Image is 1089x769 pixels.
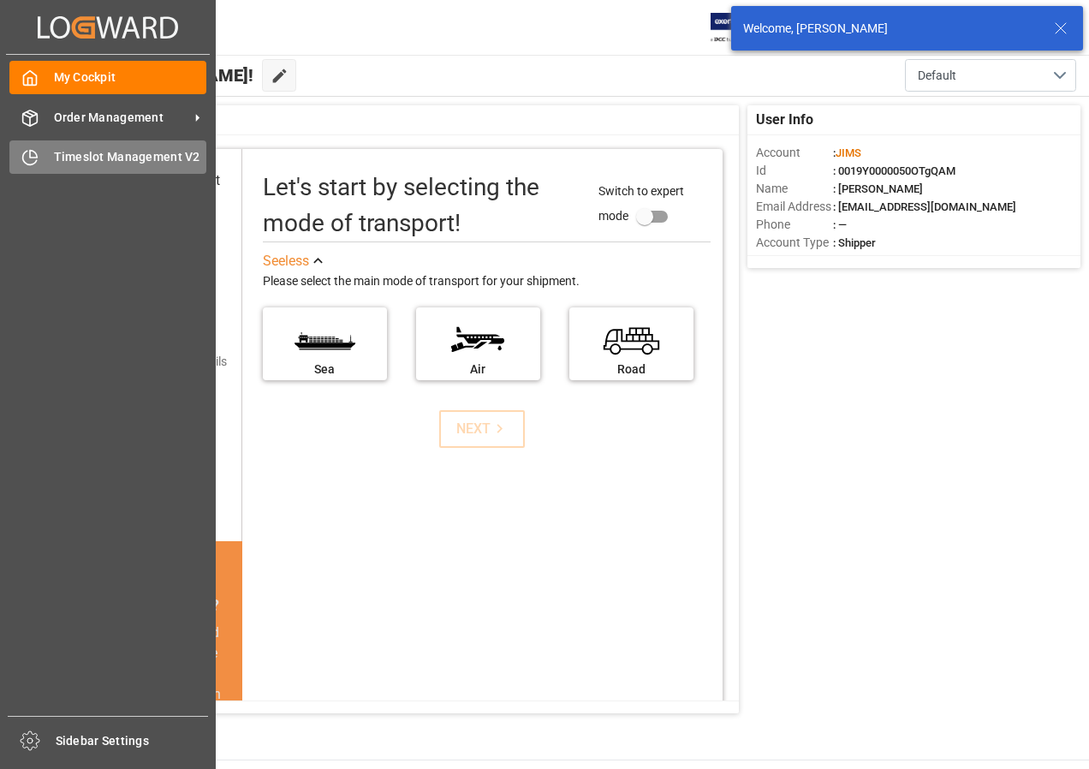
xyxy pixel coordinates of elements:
span: Account Type [756,234,833,252]
span: Default [918,67,956,85]
span: Account [756,144,833,162]
div: Please select the main mode of transport for your shipment. [263,271,711,292]
div: Let's start by selecting the mode of transport! [263,170,582,241]
div: Air [425,361,532,379]
span: : Shipper [833,236,876,249]
span: : — [833,218,847,231]
a: My Cockpit [9,61,206,94]
span: : [PERSON_NAME] [833,182,923,195]
div: Add shipping details [120,353,227,371]
img: Exertis%20JAM%20-%20Email%20Logo.jpg_1722504956.jpg [711,13,770,43]
span: Sidebar Settings [56,732,209,750]
a: Timeslot Management V2 [9,140,206,174]
span: Name [756,180,833,198]
span: JIMS [836,146,861,159]
button: open menu [905,59,1076,92]
div: Road [578,361,685,379]
span: Order Management [54,109,189,127]
span: Timeslot Management V2 [54,148,207,166]
span: My Cockpit [54,69,207,86]
span: : 0019Y0000050OTgQAM [833,164,955,177]
div: NEXT [456,419,509,439]
span: : [833,146,861,159]
span: Switch to expert mode [598,184,684,223]
div: See less [263,251,309,271]
span: Phone [756,216,833,234]
div: Welcome, [PERSON_NAME] [743,20,1038,38]
span: User Info [756,110,813,130]
span: : [EMAIL_ADDRESS][DOMAIN_NAME] [833,200,1016,213]
span: Id [756,162,833,180]
button: NEXT [439,410,525,448]
span: Email Address [756,198,833,216]
div: Sea [271,361,378,379]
